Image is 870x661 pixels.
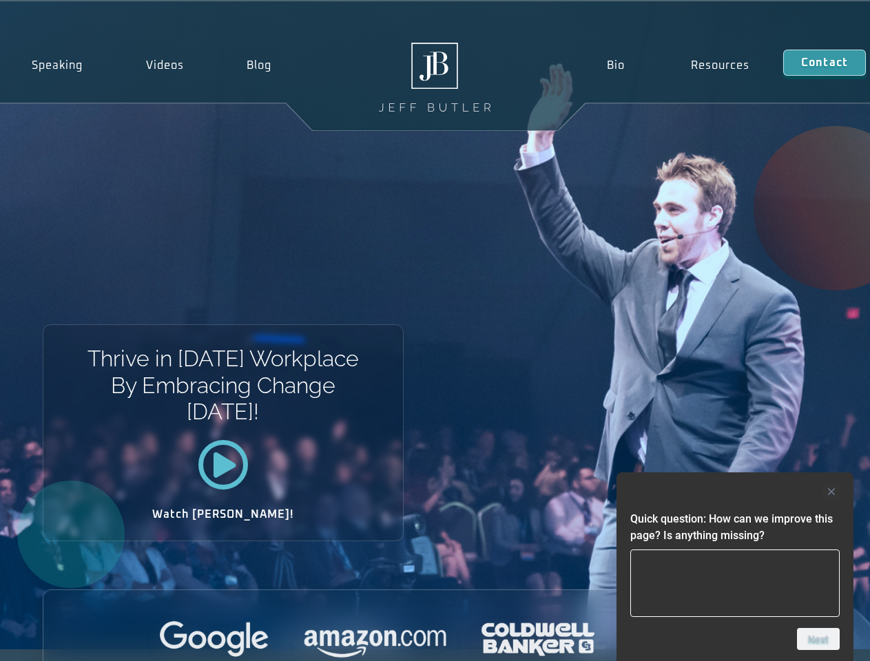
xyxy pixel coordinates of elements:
[630,483,840,650] div: Quick question: How can we improve this page? Is anything missing?
[630,511,840,544] h2: Quick question: How can we improve this page? Is anything missing?
[114,50,216,81] a: Videos
[783,50,866,76] a: Contact
[823,483,840,500] button: Hide survey
[215,50,303,81] a: Blog
[658,50,783,81] a: Resources
[86,346,360,425] h1: Thrive in [DATE] Workplace By Embracing Change [DATE]!
[797,628,840,650] button: Next question
[630,549,840,617] textarea: Quick question: How can we improve this page? Is anything missing?
[92,509,355,520] h2: Watch [PERSON_NAME]!
[573,50,658,81] a: Bio
[801,57,848,68] span: Contact
[573,50,783,81] nav: Menu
